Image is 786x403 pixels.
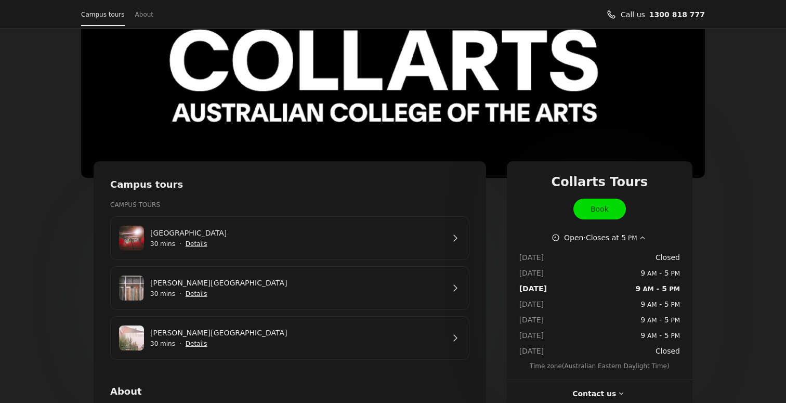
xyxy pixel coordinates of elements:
[591,203,609,215] span: Book
[669,270,680,277] span: PM
[656,252,680,263] span: Closed
[519,361,680,371] span: Time zone ( Australian Eastern Daylight Time )
[640,269,645,277] span: 9
[150,327,444,339] a: [PERSON_NAME][GEOGRAPHIC_DATA]
[640,331,645,340] span: 9
[669,317,680,324] span: PM
[636,284,641,293] span: 9
[110,178,469,191] h2: Campus tours
[519,267,547,279] dt: [DATE]
[564,232,637,243] span: Open · Closes at
[640,298,680,310] span: -
[664,316,669,324] span: 5
[649,9,705,20] a: Call us 1300 818 777
[645,270,657,277] span: AM
[186,289,207,299] button: Show details for Cromwell St Campus
[656,345,680,357] span: Closed
[640,300,645,308] span: 9
[519,345,547,357] dt: [DATE]
[150,277,444,289] a: [PERSON_NAME][GEOGRAPHIC_DATA]
[110,385,469,398] h2: About
[572,388,626,399] button: Contact us
[664,331,669,340] span: 5
[664,300,669,308] span: 5
[186,339,207,349] button: Show details for George St Campus
[669,332,680,340] span: PM
[81,7,125,22] a: Campus tours
[573,199,626,219] a: Book
[519,298,547,310] dt: [DATE]
[110,200,469,210] h3: Campus Tours
[621,233,626,242] span: 5
[519,283,547,294] dt: [DATE]
[626,235,637,242] span: PM
[621,9,645,20] span: Call us
[645,332,657,340] span: AM
[664,269,669,277] span: 5
[186,239,207,249] button: Show details for Wellington St Campus
[640,267,680,279] span: -
[640,330,680,341] span: -
[662,284,667,293] span: 5
[640,314,680,326] span: -
[645,301,657,308] span: AM
[667,285,680,293] span: PM
[669,301,680,308] span: PM
[645,317,657,324] span: AM
[640,316,645,324] span: 9
[519,330,547,341] dt: [DATE]
[640,285,653,293] span: AM
[519,314,547,326] dt: [DATE]
[150,227,444,239] a: [GEOGRAPHIC_DATA]
[552,232,648,243] button: Show working hours
[519,252,547,263] dt: [DATE]
[636,283,680,294] span: -
[135,7,153,22] a: About
[552,174,648,190] span: Collarts Tours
